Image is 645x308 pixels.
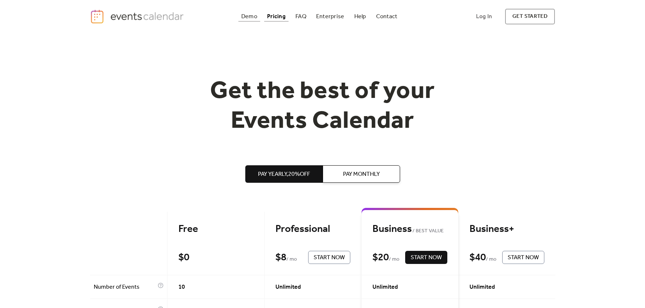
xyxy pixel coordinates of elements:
[469,223,544,236] div: Business+
[245,165,323,183] button: Pay Yearly,20%off
[412,227,444,236] span: BEST VALUE
[275,283,301,292] span: Unlimited
[295,15,306,19] div: FAQ
[275,251,286,264] div: $ 8
[351,12,369,21] a: Help
[178,283,185,292] span: 10
[275,223,350,236] div: Professional
[264,12,289,21] a: Pricing
[267,15,286,19] div: Pricing
[94,283,156,292] span: Number of Events
[502,251,544,264] button: Start Now
[241,15,257,19] div: Demo
[258,170,310,179] span: Pay Yearly, 20% off
[293,12,309,21] a: FAQ
[308,251,350,264] button: Start Now
[372,251,389,264] div: $ 20
[508,253,539,262] span: Start Now
[469,283,495,292] span: Unlimited
[405,251,447,264] button: Start Now
[372,283,398,292] span: Unlimited
[183,77,462,136] h1: Get the best of your Events Calendar
[469,251,486,264] div: $ 40
[286,255,297,264] span: / mo
[389,255,399,264] span: / mo
[354,15,366,19] div: Help
[323,165,400,183] button: Pay Monthly
[372,223,447,236] div: Business
[314,253,345,262] span: Start Now
[313,12,347,21] a: Enterprise
[316,15,344,19] div: Enterprise
[486,255,496,264] span: / mo
[90,9,186,24] a: home
[343,170,380,179] span: Pay Monthly
[373,12,400,21] a: Contact
[376,15,398,19] div: Contact
[178,223,253,236] div: Free
[505,9,555,24] a: get started
[469,9,499,24] a: Log In
[178,251,189,264] div: $ 0
[238,12,260,21] a: Demo
[411,253,442,262] span: Start Now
